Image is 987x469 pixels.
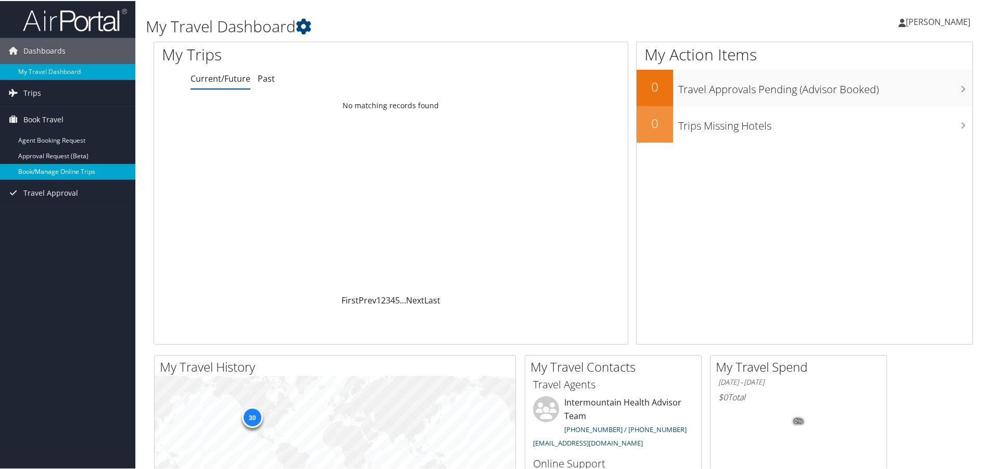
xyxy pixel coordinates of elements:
[637,77,673,95] h2: 0
[381,294,386,305] a: 2
[406,294,424,305] a: Next
[678,76,972,96] h3: Travel Approvals Pending (Advisor Booked)
[906,15,970,27] span: [PERSON_NAME]
[23,7,127,31] img: airportal-logo.png
[395,294,400,305] a: 5
[400,294,406,305] span: …
[23,37,66,63] span: Dashboards
[386,294,390,305] a: 3
[637,43,972,65] h1: My Action Items
[390,294,395,305] a: 4
[424,294,440,305] a: Last
[359,294,376,305] a: Prev
[530,357,701,375] h2: My Travel Contacts
[718,390,879,402] h6: Total
[146,15,702,36] h1: My Travel Dashboard
[637,113,673,131] h2: 0
[533,376,693,391] h3: Travel Agents
[678,112,972,132] h3: Trips Missing Hotels
[528,395,699,451] li: Intermountain Health Advisor Team
[794,417,803,424] tspan: 0%
[23,179,78,205] span: Travel Approval
[162,43,423,65] h1: My Trips
[258,72,275,83] a: Past
[341,294,359,305] a: First
[899,5,981,36] a: [PERSON_NAME]
[637,69,972,105] a: 0Travel Approvals Pending (Advisor Booked)
[564,424,687,433] a: [PHONE_NUMBER] / [PHONE_NUMBER]
[718,376,879,386] h6: [DATE] - [DATE]
[637,105,972,142] a: 0Trips Missing Hotels
[533,437,643,447] a: [EMAIL_ADDRESS][DOMAIN_NAME]
[716,357,887,375] h2: My Travel Spend
[160,357,515,375] h2: My Travel History
[154,95,628,114] td: No matching records found
[718,390,728,402] span: $0
[23,106,64,132] span: Book Travel
[376,294,381,305] a: 1
[242,406,262,427] div: 30
[191,72,250,83] a: Current/Future
[23,79,41,105] span: Trips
